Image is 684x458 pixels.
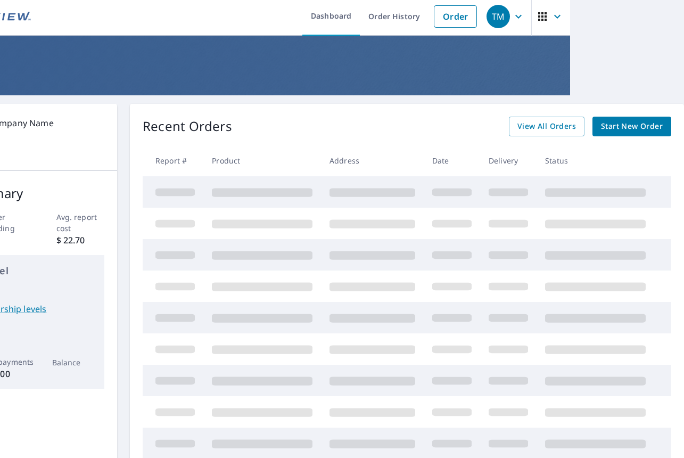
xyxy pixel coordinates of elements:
th: Date [424,145,480,176]
th: Report # [143,145,203,176]
a: Start New Order [592,117,671,136]
a: View All Orders [509,117,584,136]
th: Status [537,145,654,176]
div: TM [487,5,510,28]
th: Delivery [480,145,537,176]
p: Balance [52,357,96,368]
p: $ 22.70 [56,234,105,247]
p: Recent Orders [143,117,232,136]
p: Avg. report cost [56,211,105,234]
span: View All Orders [517,120,576,133]
span: Start New Order [601,120,663,133]
a: Order [434,5,477,28]
th: Product [203,145,321,176]
th: Address [321,145,424,176]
